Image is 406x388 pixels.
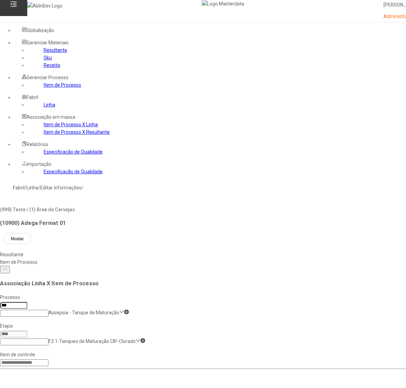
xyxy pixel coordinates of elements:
span: Gerenciar Processo [27,75,69,80]
nz-select-item: Assepsia - Tanque de Maturação [48,310,119,315]
a: Receita [44,62,60,68]
a: Item de Processo [44,82,81,88]
nz-breadcrumb-separator: / [81,185,84,190]
span: Importação [27,161,51,167]
span: Gerenciar Materiais [27,40,69,45]
img: AbInBev Logo [27,2,62,10]
a: Item de Processo X Resultante [44,129,110,135]
button: Mudar [4,233,31,244]
a: Fabril [13,185,25,190]
span: Relatórios [27,142,48,147]
a: Sku [44,55,52,60]
nz-breadcrumb-separator: / [38,185,40,190]
a: Especificação de Qualidade [44,149,103,155]
nz-select-item: F.2.1-Tanques de Maturação CIP-Clorado [48,339,136,344]
span: Globalização [27,28,54,33]
a: Editar informações [40,185,81,190]
span: Mudar [11,236,24,241]
a: Resultante [44,47,67,53]
span: Associação em massa [27,114,75,120]
span: Fabril [27,95,38,100]
nz-breadcrumb-separator: / [25,185,27,190]
a: Linha [44,102,55,107]
a: Item de Processo X Linha [44,122,98,127]
a: Linha [27,185,38,190]
a: Especificação de Qualidade [44,169,103,174]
